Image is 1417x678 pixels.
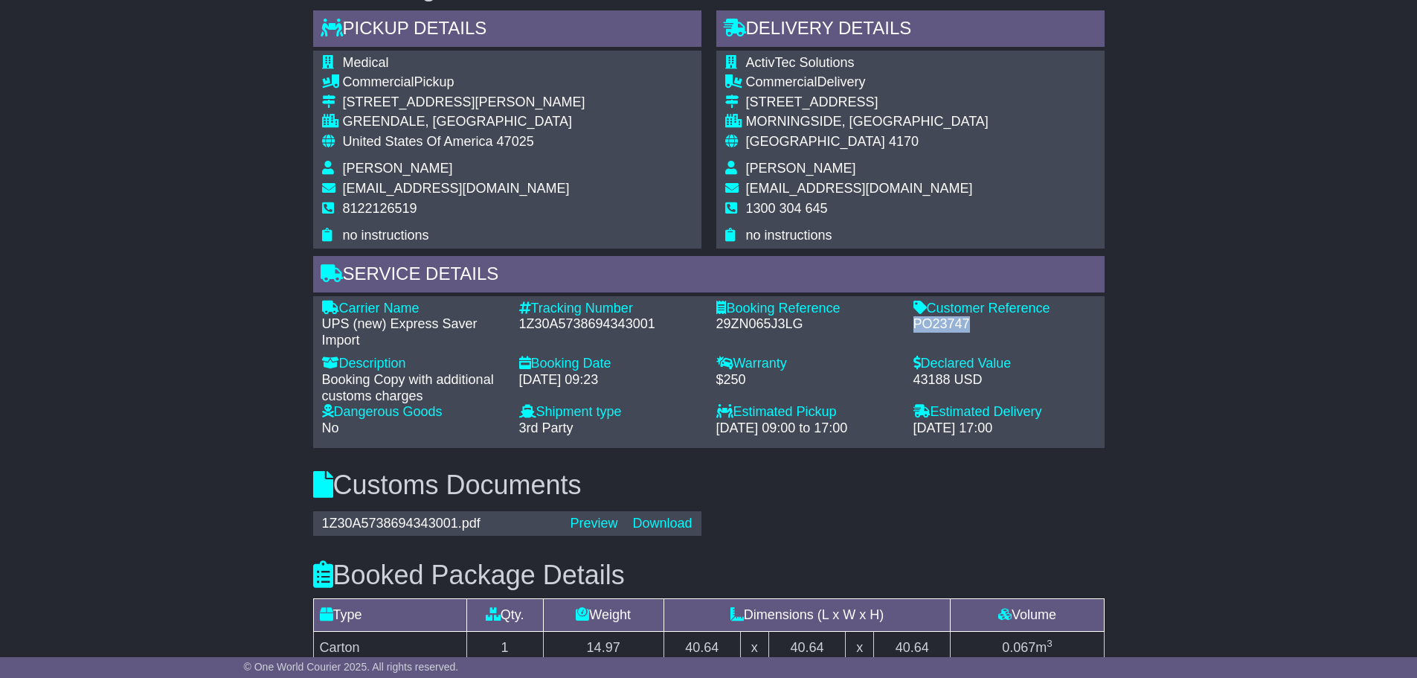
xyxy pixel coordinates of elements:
[466,599,543,632] td: Qty.
[543,599,663,632] td: Weight
[313,470,1105,500] h3: Customs Documents
[343,161,453,176] span: [PERSON_NAME]
[313,10,701,51] div: Pickup Details
[740,632,768,665] td: x
[663,632,740,665] td: 40.64
[716,372,899,388] div: $250
[570,516,617,531] a: Preview
[913,420,1096,437] div: [DATE] 17:00
[519,356,701,372] div: Booking Date
[343,114,585,130] div: GREENDALE, [GEOGRAPHIC_DATA]
[315,516,563,532] div: 1Z30A5738694343001.pdf
[543,632,663,665] td: 14.97
[716,420,899,437] div: [DATE] 09:00 to 17:00
[343,134,493,149] span: United States Of America
[313,256,1105,296] div: Service Details
[716,301,899,317] div: Booking Reference
[951,599,1104,632] td: Volume
[846,632,874,665] td: x
[951,632,1104,665] td: m
[746,114,989,130] div: MORNINGSIDE, [GEOGRAPHIC_DATA]
[519,404,701,420] div: Shipment type
[716,356,899,372] div: Warranty
[313,560,1105,590] h3: Booked Package Details
[889,134,919,149] span: 4170
[746,95,989,111] div: [STREET_ADDRESS]
[519,316,701,333] div: 1Z30A5738694343001
[519,372,701,388] div: [DATE] 09:23
[322,301,504,317] div: Carrier Name
[746,228,832,243] span: no instructions
[343,74,585,91] div: Pickup
[632,516,692,531] a: Download
[343,74,414,89] span: Commercial
[343,181,570,196] span: [EMAIL_ADDRESS][DOMAIN_NAME]
[913,316,1096,333] div: PO23747
[913,356,1096,372] div: Declared Value
[746,134,885,149] span: [GEOGRAPHIC_DATA]
[322,420,339,435] span: No
[746,201,828,216] span: 1300 304 645
[343,55,389,70] span: Medical
[913,301,1096,317] div: Customer Reference
[663,599,951,632] td: Dimensions (L x W x H)
[313,599,466,632] td: Type
[746,161,856,176] span: [PERSON_NAME]
[519,420,573,435] span: 3rd Party
[322,316,504,348] div: UPS (new) Express Saver Import
[746,74,817,89] span: Commercial
[343,228,429,243] span: no instructions
[913,404,1096,420] div: Estimated Delivery
[716,10,1105,51] div: Delivery Details
[716,316,899,333] div: 29ZN065J3LG
[244,661,459,673] span: © One World Courier 2025. All rights reserved.
[1002,640,1035,655] span: 0.067
[322,372,504,404] div: Booking Copy with additional customs charges
[343,95,585,111] div: [STREET_ADDRESS][PERSON_NAME]
[716,404,899,420] div: Estimated Pickup
[343,201,417,216] span: 8122126519
[746,181,973,196] span: [EMAIL_ADDRESS][DOMAIN_NAME]
[519,301,701,317] div: Tracking Number
[768,632,845,665] td: 40.64
[1047,638,1053,649] sup: 3
[746,55,855,70] span: ActivTec Solutions
[466,632,543,665] td: 1
[746,74,989,91] div: Delivery
[913,372,1096,388] div: 43188 USD
[322,356,504,372] div: Description
[497,134,534,149] span: 47025
[313,632,466,665] td: Carton
[322,404,504,420] div: Dangerous Goods
[874,632,951,665] td: 40.64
